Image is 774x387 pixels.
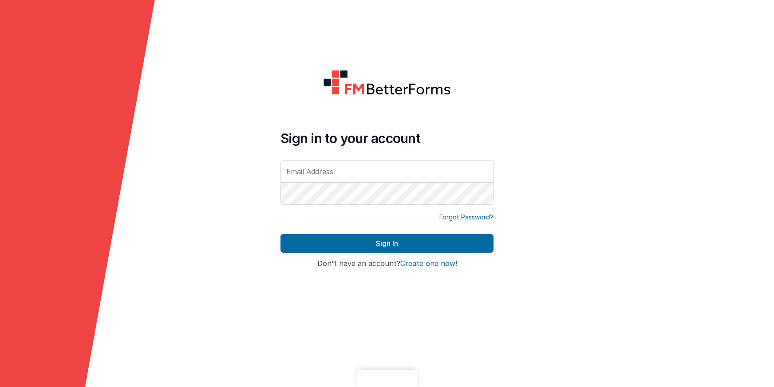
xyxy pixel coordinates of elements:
h4: Don't have an account? [280,260,494,268]
input: Email Address [280,160,494,183]
h4: Sign in to your account [280,130,494,146]
button: Create one now! [400,260,457,268]
button: Sign In [280,234,494,253]
a: Forgot Password? [439,213,494,222]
